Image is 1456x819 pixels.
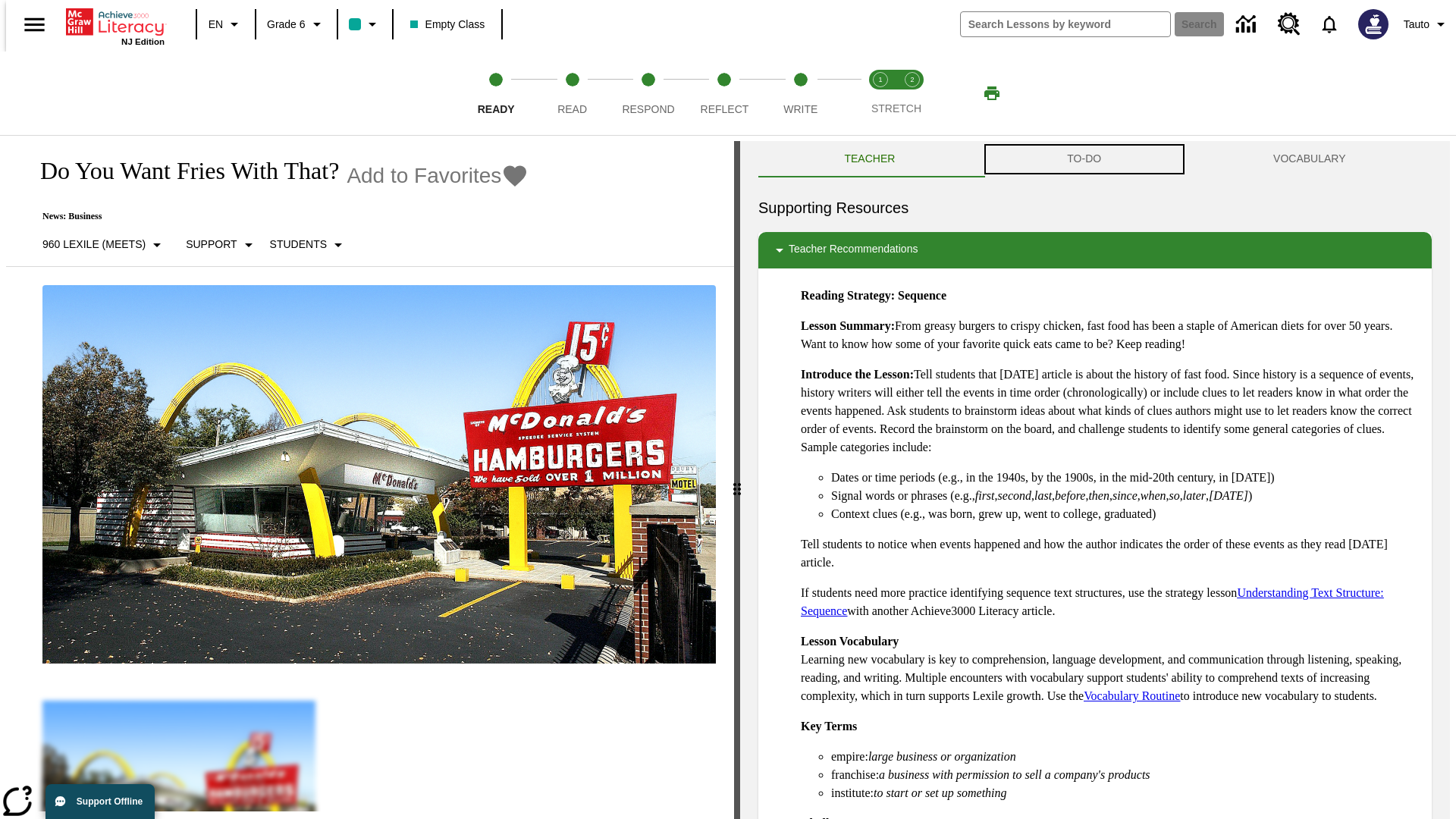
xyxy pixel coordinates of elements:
div: Teacher Recommendations [758,232,1432,268]
button: Respond step 3 of 5 [604,52,692,135]
div: activity [740,141,1450,819]
p: From greasy burgers to crispy chicken, fast food has been a staple of American diets for over 50 ... [801,317,1420,353]
a: Understanding Text Structure: Sequence [801,586,1384,617]
button: Select a new avatar [1349,5,1398,44]
span: Grade 6 [267,17,306,33]
img: Avatar [1358,9,1389,39]
em: first [975,489,995,502]
a: Vocabulary Routine [1084,689,1180,702]
strong: Reading Strategy: [801,289,895,302]
h1: Do You Want Fries With That? [24,157,339,185]
em: large business or organization [868,750,1016,763]
button: Read step 2 of 5 [528,52,616,135]
strong: Lesson Summary: [801,319,895,332]
em: second [998,489,1031,502]
button: Open side menu [12,2,57,47]
button: Scaffolds, Support [180,231,263,259]
li: franchise: [831,766,1420,784]
button: Ready step 1 of 5 [452,52,540,135]
div: Instructional Panel Tabs [758,141,1432,177]
em: since [1112,489,1137,502]
li: Signal words or phrases (e.g., , , , , , , , , , ) [831,487,1420,505]
strong: Sequence [898,289,946,302]
button: Select Student [264,231,353,259]
text: 1 [878,76,882,83]
span: NJ Edition [121,37,165,46]
em: then [1088,489,1109,502]
button: Reflect step 4 of 5 [680,52,768,135]
div: reading [6,141,734,811]
button: Profile/Settings [1398,11,1456,38]
em: last [1034,489,1052,502]
input: search field [961,12,1170,36]
span: Support Offline [77,796,143,807]
li: Dates or time periods (e.g., in the 1940s, by the 1900s, in the mid-20th century, in [DATE]) [831,469,1420,487]
button: Select Lexile, 960 Lexile (Meets) [36,231,172,259]
p: Learning new vocabulary is key to comprehension, language development, and communication through ... [801,632,1420,705]
em: before [1055,489,1085,502]
strong: Key Terms [801,720,857,733]
em: to start or set up something [874,786,1007,799]
em: [DATE] [1209,489,1248,502]
p: If students need more practice identifying sequence text structures, use the strategy lesson with... [801,584,1420,620]
button: TO-DO [981,141,1188,177]
span: Empty Class [410,17,485,33]
p: Support [186,237,237,253]
button: Support Offline [45,784,155,819]
a: Resource Center, Will open in new tab [1269,4,1310,45]
span: Tauto [1404,17,1429,33]
p: Tell students to notice when events happened and how the author indicates the order of these even... [801,535,1420,572]
strong: Introduce the Lesson: [801,368,914,381]
button: Write step 5 of 5 [757,52,845,135]
span: Ready [478,103,515,115]
button: Language: EN, Select a language [202,11,250,38]
a: Data Center [1227,4,1269,45]
p: Students [270,237,327,253]
span: Add to Favorites [347,164,501,188]
span: EN [209,17,223,33]
button: Grade: Grade 6, Select a grade [261,11,332,38]
p: News: Business [24,211,529,222]
li: institute: [831,784,1420,802]
h6: Supporting Resources [758,196,1432,220]
div: Home [66,5,165,46]
li: Context clues (e.g., was born, grew up, went to college, graduated) [831,505,1420,523]
span: Read [557,103,587,115]
button: Class color is teal. Change class color [343,11,388,38]
span: Respond [622,103,674,115]
em: so [1169,489,1180,502]
text: 2 [910,76,914,83]
em: when [1141,489,1166,502]
span: Write [783,103,817,115]
strong: Lesson Vocabulary [801,635,899,648]
button: Print [968,80,1016,107]
em: a business with permission to sell a company's products [879,768,1150,781]
em: later [1183,489,1206,502]
div: Press Enter or Spacebar and then press right and left arrow keys to move the slider [734,141,740,819]
button: Stretch Read step 1 of 2 [858,52,902,135]
button: VOCABULARY [1188,141,1432,177]
p: Tell students that [DATE] article is about the history of fast food. Since history is a sequence ... [801,366,1420,457]
p: Teacher Recommendations [789,241,918,259]
p: 960 Lexile (Meets) [42,237,146,253]
button: Stretch Respond step 2 of 2 [890,52,934,135]
a: Notifications [1310,5,1349,44]
span: STRETCH [871,102,921,115]
li: empire: [831,748,1420,766]
button: Teacher [758,141,981,177]
button: Add to Favorites - Do You Want Fries With That? [347,162,529,189]
img: One of the first McDonald's stores, with the iconic red sign and golden arches. [42,285,716,664]
span: Reflect [701,103,749,115]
